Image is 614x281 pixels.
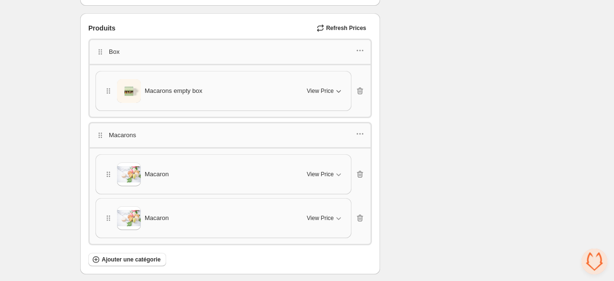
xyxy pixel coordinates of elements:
span: Macarons empty box [145,86,202,96]
button: Refresh Prices [313,21,372,35]
button: View Price [301,167,349,182]
span: View Price [307,171,334,178]
p: Box [109,47,119,57]
div: Ouvrir le chat [582,249,607,274]
img: Macarons empty box [117,77,141,105]
span: Refresh Prices [326,24,366,32]
span: View Price [307,214,334,222]
span: Ajouter une catégorie [102,256,160,263]
button: View Price [301,83,349,99]
span: Produits [88,23,116,33]
span: Macaron [145,170,169,179]
p: Macarons [109,130,136,140]
span: Macaron [145,213,169,223]
button: View Price [301,211,349,226]
img: Macaron [117,166,141,182]
span: View Price [307,87,334,95]
button: Ajouter une catégorie [88,253,166,266]
img: Macaron [117,210,141,226]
